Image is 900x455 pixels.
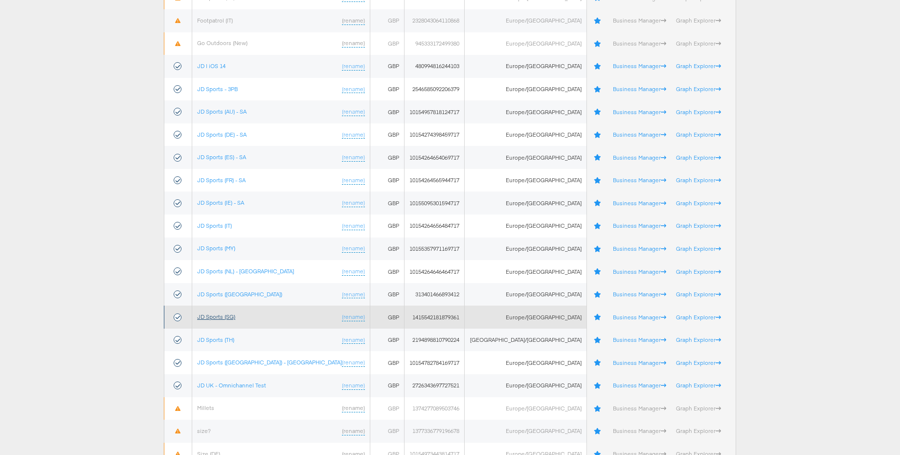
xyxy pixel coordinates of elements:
[342,108,365,116] a: (rename)
[197,267,294,275] a: JD Sports (NL) - [GEOGRAPHIC_DATA]
[342,222,365,230] a: (rename)
[405,55,465,78] td: 480994816244103
[465,169,586,192] td: Europe/[GEOGRAPHIC_DATA]
[676,427,721,434] a: Graph Explorer
[613,154,666,161] a: Business Manager
[342,199,365,207] a: (rename)
[370,283,405,306] td: GBP
[342,336,365,344] a: (rename)
[405,146,465,169] td: 10154264654069717
[465,306,586,329] td: Europe/[GEOGRAPHIC_DATA]
[676,359,721,366] a: Graph Explorer
[405,306,465,329] td: 1415542181879361
[405,78,465,101] td: 2546585092206379
[342,39,365,48] a: (rename)
[197,404,214,411] a: Millets
[465,397,586,420] td: Europe/[GEOGRAPHIC_DATA]
[676,176,721,184] a: Graph Explorer
[676,290,721,298] a: Graph Explorer
[197,290,282,298] a: JD Sports ([GEOGRAPHIC_DATA])
[613,17,666,24] a: Business Manager
[613,199,666,207] a: Business Manager
[342,290,365,299] a: (rename)
[613,359,666,366] a: Business Manager
[370,260,405,283] td: GBP
[342,176,365,185] a: (rename)
[613,131,666,138] a: Business Manager
[342,153,365,162] a: (rename)
[405,32,465,55] td: 945333172499380
[405,397,465,420] td: 1374277089503746
[676,268,721,275] a: Graph Explorer
[613,427,666,434] a: Business Manager
[405,215,465,238] td: 10154264656484717
[676,40,721,47] a: Graph Explorer
[676,85,721,93] a: Graph Explorer
[405,351,465,374] td: 10154782784169717
[342,313,365,321] a: (rename)
[676,405,721,412] a: Graph Explorer
[613,382,666,389] a: Business Manager
[370,215,405,238] td: GBP
[370,192,405,215] td: GBP
[197,62,225,70] a: JD | iOS 14
[370,78,405,101] td: GBP
[405,260,465,283] td: 10154264646464717
[370,420,405,443] td: GBP
[465,260,586,283] td: Europe/[GEOGRAPHIC_DATA]
[197,131,247,138] a: JD Sports (DE) - SA
[197,382,266,389] a: JD UK - Omnichannel Test
[370,169,405,192] td: GBP
[197,17,233,24] a: Footpatrol (IT)
[370,146,405,169] td: GBP
[613,290,666,298] a: Business Manager
[405,100,465,123] td: 10154957818124717
[342,85,365,94] a: (rename)
[613,85,666,93] a: Business Manager
[342,427,365,435] a: (rename)
[197,336,234,343] a: JD Sports (TH)
[676,154,721,161] a: Graph Explorer
[370,238,405,261] td: GBP
[342,404,365,412] a: (rename)
[676,313,721,321] a: Graph Explorer
[342,62,365,71] a: (rename)
[465,100,586,123] td: Europe/[GEOGRAPHIC_DATA]
[676,245,721,252] a: Graph Explorer
[613,108,666,116] a: Business Manager
[676,336,721,343] a: Graph Explorer
[342,131,365,139] a: (rename)
[613,40,666,47] a: Business Manager
[197,359,342,366] a: JD Sports ([GEOGRAPHIC_DATA]) - [GEOGRAPHIC_DATA]
[197,427,211,434] a: size?
[370,9,405,32] td: GBP
[342,17,365,25] a: (rename)
[405,192,465,215] td: 10155095301594717
[676,17,721,24] a: Graph Explorer
[465,351,586,374] td: Europe/[GEOGRAPHIC_DATA]
[465,329,586,352] td: [GEOGRAPHIC_DATA]/[GEOGRAPHIC_DATA]
[613,62,666,70] a: Business Manager
[613,336,666,343] a: Business Manager
[197,244,235,252] a: JD Sports (MY)
[370,329,405,352] td: GBP
[405,9,465,32] td: 2328043064110868
[342,244,365,253] a: (rename)
[197,313,235,320] a: JD Sports (SG)
[342,382,365,390] a: (rename)
[613,176,666,184] a: Business Manager
[465,32,586,55] td: Europe/[GEOGRAPHIC_DATA]
[465,374,586,397] td: Europe/[GEOGRAPHIC_DATA]
[465,215,586,238] td: Europe/[GEOGRAPHIC_DATA]
[465,123,586,146] td: Europe/[GEOGRAPHIC_DATA]
[370,306,405,329] td: GBP
[405,123,465,146] td: 10154274398459717
[465,55,586,78] td: Europe/[GEOGRAPHIC_DATA]
[370,100,405,123] td: GBP
[613,405,666,412] a: Business Manager
[613,245,666,252] a: Business Manager
[370,397,405,420] td: GBP
[197,153,246,161] a: JD Sports (ES) - SA
[342,267,365,276] a: (rename)
[465,192,586,215] td: Europe/[GEOGRAPHIC_DATA]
